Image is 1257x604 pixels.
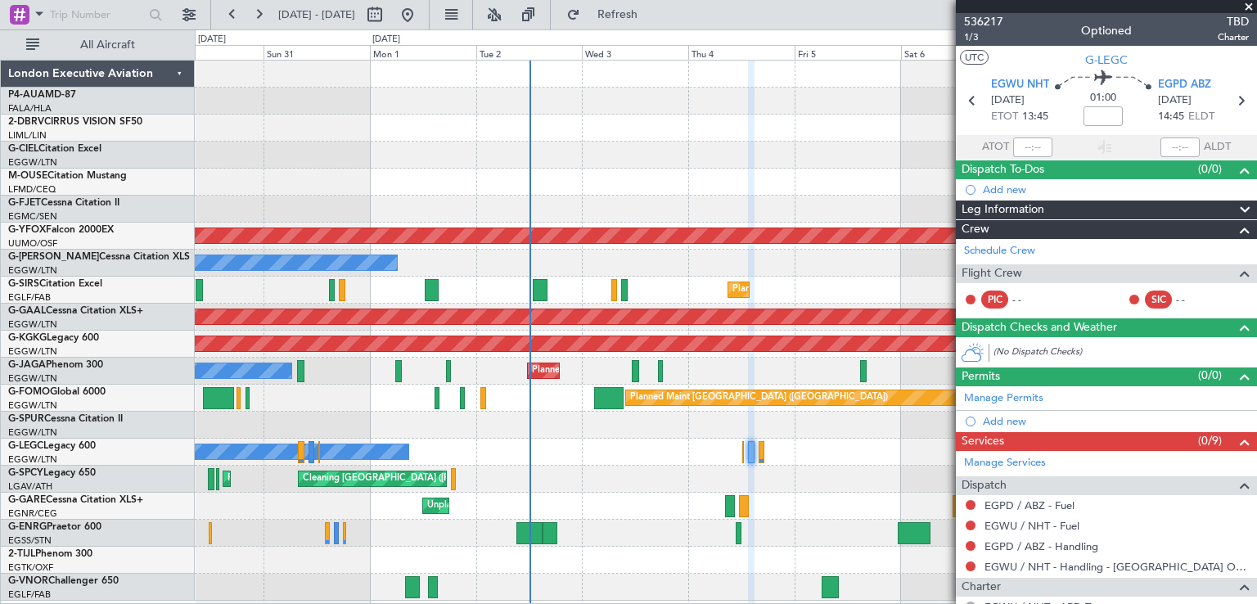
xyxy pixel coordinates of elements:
div: Add new [983,414,1249,428]
span: Flight Crew [962,264,1022,283]
a: G-GAALCessna Citation XLS+ [8,306,143,316]
span: All Aircraft [43,39,173,51]
span: [DATE] [991,92,1025,109]
div: [DATE] [372,33,400,47]
a: EGGW/LTN [8,426,57,439]
div: (No Dispatch Checks) [993,345,1257,363]
span: G-SIRS [8,279,39,289]
span: G-JAGA [8,360,46,370]
span: G-LEGC [8,441,43,451]
span: [DATE] [1158,92,1192,109]
div: - - [1176,292,1213,307]
span: G-CIEL [8,144,38,154]
span: (0/0) [1198,367,1222,384]
a: EGGW/LTN [8,399,57,412]
a: G-FJETCessna Citation II [8,198,119,208]
a: EGMC/SEN [8,210,57,223]
input: Trip Number [50,2,144,27]
span: EGPD ABZ [1158,77,1211,93]
span: ATOT [982,139,1009,156]
a: G-SIRSCitation Excel [8,279,102,289]
div: Tue 2 [476,45,583,60]
div: Optioned [1081,22,1132,39]
span: 14:45 [1158,109,1184,125]
div: Sun 31 [264,45,370,60]
span: Leg Information [962,201,1044,219]
button: UTC [960,50,989,65]
a: EGGW/LTN [8,318,57,331]
a: EGGW/LTN [8,345,57,358]
span: TBD [1218,13,1249,30]
div: Thu 4 [688,45,795,60]
a: G-VNORChallenger 650 [8,576,119,586]
a: G-CIELCitation Excel [8,144,101,154]
a: EGNR/CEG [8,507,57,520]
span: 2-TIJL [8,549,35,559]
a: G-ENRGPraetor 600 [8,522,101,532]
a: LFMD/CEQ [8,183,56,196]
span: EGWU NHT [991,77,1049,93]
a: Schedule Crew [964,243,1035,259]
span: 01:00 [1090,90,1116,106]
span: G-SPUR [8,414,44,424]
span: G-ENRG [8,522,47,532]
div: Planned Maint [GEOGRAPHIC_DATA] ([GEOGRAPHIC_DATA]) [532,358,790,383]
div: Sat 6 [901,45,1007,60]
span: 2-DBRV [8,117,44,127]
span: M-OUSE [8,171,47,181]
div: Mon 1 [370,45,476,60]
span: Charter [1218,30,1249,44]
span: G-YFOX [8,225,46,235]
a: EGGW/LTN [8,156,57,169]
a: EGPD / ABZ - Handling [984,539,1098,553]
span: ETOT [991,109,1018,125]
span: ELDT [1188,109,1214,125]
a: G-LEGCLegacy 600 [8,441,96,451]
a: G-[PERSON_NAME]Cessna Citation XLS [8,252,190,262]
a: LGAV/ATH [8,480,52,493]
div: Cleaning [GEOGRAPHIC_DATA] ([PERSON_NAME] Intl) [303,467,534,491]
span: G-[PERSON_NAME] [8,252,99,262]
span: (0/0) [1198,160,1222,178]
a: LIML/LIN [8,129,47,142]
a: EGTK/OXF [8,561,53,574]
span: P4-AUA [8,90,45,100]
span: G-GAAL [8,306,46,316]
button: Refresh [559,2,657,28]
a: EGPD / ABZ - Fuel [984,498,1075,512]
span: 1/3 [964,30,1003,44]
a: FALA/HLA [8,102,52,115]
span: 13:45 [1022,109,1048,125]
a: EGWU / NHT - Handling - [GEOGRAPHIC_DATA] Ops EGWU/[GEOGRAPHIC_DATA] [984,560,1249,574]
a: Manage Permits [964,390,1043,407]
span: Dispatch Checks and Weather [962,318,1117,337]
span: G-FJET [8,198,41,208]
span: Dispatch [962,476,1007,495]
span: G-FOMO [8,387,50,397]
a: EGGW/LTN [8,453,57,466]
a: 2-DBRVCIRRUS VISION SF50 [8,117,142,127]
a: EGWU / NHT - Fuel [984,519,1079,533]
span: G-KGKG [8,333,47,343]
div: Wed 3 [582,45,688,60]
span: Permits [962,367,1000,386]
div: Planned Maint [GEOGRAPHIC_DATA] ([GEOGRAPHIC_DATA]) [732,277,990,302]
span: Crew [962,220,989,239]
div: PIC [981,291,1008,309]
a: EGSS/STN [8,534,52,547]
a: G-SPCYLegacy 650 [8,468,96,478]
a: G-JAGAPhenom 300 [8,360,103,370]
div: SIC [1145,291,1172,309]
span: (0/9) [1198,432,1222,449]
a: G-KGKGLegacy 600 [8,333,99,343]
a: M-OUSECitation Mustang [8,171,127,181]
a: EGLF/FAB [8,588,51,601]
div: - - [1012,292,1049,307]
span: G-GARE [8,495,46,505]
div: [DATE] [198,33,226,47]
div: Unplanned Maint [PERSON_NAME] [427,494,575,518]
a: G-SPURCessna Citation II [8,414,123,424]
button: All Aircraft [18,32,178,58]
a: G-GARECessna Citation XLS+ [8,495,143,505]
span: Services [962,432,1004,451]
